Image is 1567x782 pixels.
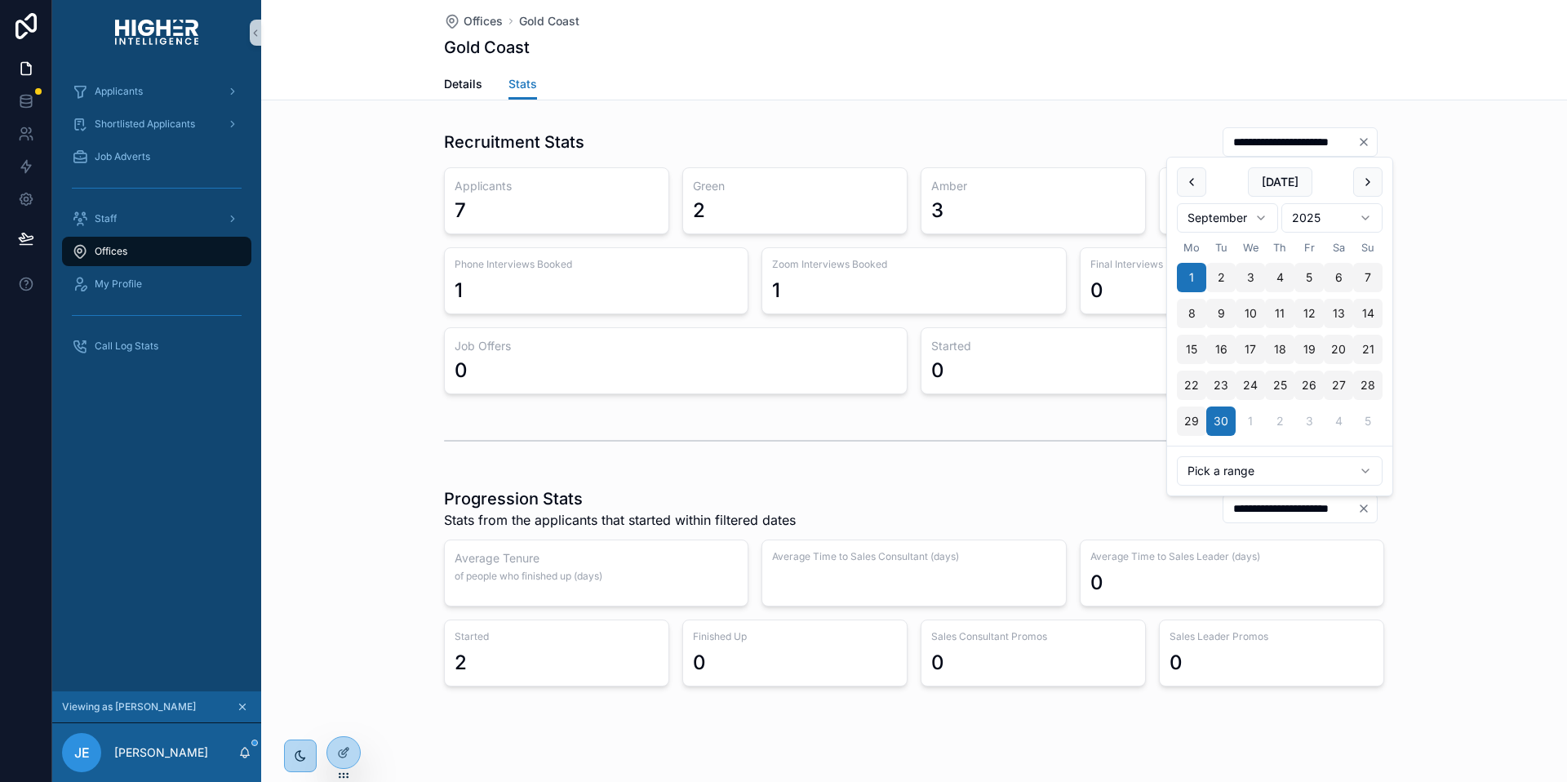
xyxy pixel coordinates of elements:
th: Monday [1177,239,1206,256]
h3: Started [931,338,1374,354]
button: Saturday, 13 September 2025, selected [1324,299,1353,328]
h1: Gold Coast [444,36,530,59]
div: 0 [693,650,706,676]
div: 0 [931,650,944,676]
span: Shortlisted Applicants [95,118,195,131]
button: Wednesday, 10 September 2025, selected [1236,299,1265,328]
span: Finished Up [693,630,897,643]
img: App logo [115,20,198,46]
th: Wednesday [1236,239,1265,256]
button: Tuesday, 23 September 2025, selected [1206,371,1236,400]
button: Thursday, 25 September 2025, selected [1265,371,1294,400]
button: Saturday, 4 October 2025 [1324,407,1353,436]
h3: Average Tenure [455,550,738,567]
h3: Job Offers [455,338,897,354]
button: Sunday, 7 September 2025, selected [1353,263,1383,292]
div: 0 [1090,278,1103,304]
a: My Profile [62,269,251,299]
button: Friday, 5 September 2025, selected [1294,263,1324,292]
span: Details [444,76,482,92]
span: Viewing as [PERSON_NAME] [62,700,196,713]
span: Stats [508,76,537,92]
h3: Amber [931,178,1135,194]
button: Thursday, 4 September 2025, selected [1265,263,1294,292]
button: Sunday, 14 September 2025, selected [1353,299,1383,328]
table: September 2025 [1177,239,1383,436]
button: Sunday, 28 September 2025, selected [1353,371,1383,400]
span: of people who finished up (days) [455,570,738,583]
span: Offices [95,245,127,258]
h1: Recruitment Stats [444,131,584,153]
div: 7 [455,198,466,224]
p: [PERSON_NAME] [114,744,208,761]
div: 0 [931,358,944,384]
span: Job Adverts [95,150,150,163]
button: Tuesday, 16 September 2025, selected [1206,335,1236,364]
button: Saturday, 20 September 2025, selected [1324,335,1353,364]
a: Offices [444,13,503,29]
button: Friday, 12 September 2025, selected [1294,299,1324,328]
span: JE [74,743,90,762]
button: Monday, 15 September 2025, selected [1177,335,1206,364]
button: [DATE] [1248,167,1312,197]
button: Thursday, 11 September 2025, selected [1265,299,1294,328]
div: scrollable content [52,65,261,382]
button: Monday, 22 September 2025, selected [1177,371,1206,400]
button: Tuesday, 9 September 2025, selected [1206,299,1236,328]
button: Monday, 1 September 2025, selected [1177,263,1206,292]
a: Job Adverts [62,142,251,171]
span: Staff [95,212,117,225]
span: Sales Consultant Promos [931,630,1135,643]
button: Clear [1357,502,1377,515]
button: Saturday, 6 September 2025, selected [1324,263,1353,292]
h1: Progression Stats [444,487,796,510]
button: Thursday, 2 October 2025 [1265,407,1294,436]
button: Clear [1357,136,1377,149]
span: Phone Interviews Booked [455,258,738,271]
a: Details [444,69,482,102]
button: Wednesday, 3 September 2025, selected [1236,263,1265,292]
span: Applicants [95,85,143,98]
th: Thursday [1265,239,1294,256]
button: Relative time [1177,456,1383,486]
span: Average Time to Sales Consultant (days) [772,550,1055,563]
button: Sunday, 5 October 2025 [1353,407,1383,436]
span: Zoom Interviews Booked [772,258,1055,271]
th: Friday [1294,239,1324,256]
button: Monday, 29 September 2025, selected [1177,407,1206,436]
button: Friday, 19 September 2025, selected [1294,335,1324,364]
div: 3 [931,198,943,224]
th: Tuesday [1206,239,1236,256]
button: Today, Tuesday, 2 September 2025, selected [1206,263,1236,292]
span: My Profile [95,278,142,291]
h3: Green [693,178,897,194]
h3: Applicants [455,178,659,194]
span: Started [455,630,659,643]
span: Sales Leader Promos [1170,630,1374,643]
button: Wednesday, 1 October 2025 [1236,407,1265,436]
a: Offices [62,237,251,266]
button: Wednesday, 17 September 2025, selected [1236,335,1265,364]
button: Monday, 8 September 2025, selected [1177,299,1206,328]
span: Offices [464,13,503,29]
button: Friday, 3 October 2025 [1294,407,1324,436]
span: Final Interviews Booked [1090,258,1374,271]
a: Staff [62,204,251,233]
button: Wednesday, 24 September 2025, selected [1236,371,1265,400]
button: Sunday, 21 September 2025, selected [1353,335,1383,364]
span: Average Time to Sales Leader (days) [1090,550,1374,563]
div: 1 [772,278,780,304]
a: Gold Coast [519,13,579,29]
span: Call Log Stats [95,340,158,353]
a: Shortlisted Applicants [62,109,251,139]
button: Thursday, 18 September 2025, selected [1265,335,1294,364]
div: 2 [693,198,705,224]
div: 0 [1170,650,1183,676]
a: Stats [508,69,537,100]
button: Friday, 26 September 2025, selected [1294,371,1324,400]
div: 2 [455,650,467,676]
div: 0 [455,358,468,384]
button: Saturday, 27 September 2025, selected [1324,371,1353,400]
div: 1 [455,278,463,304]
